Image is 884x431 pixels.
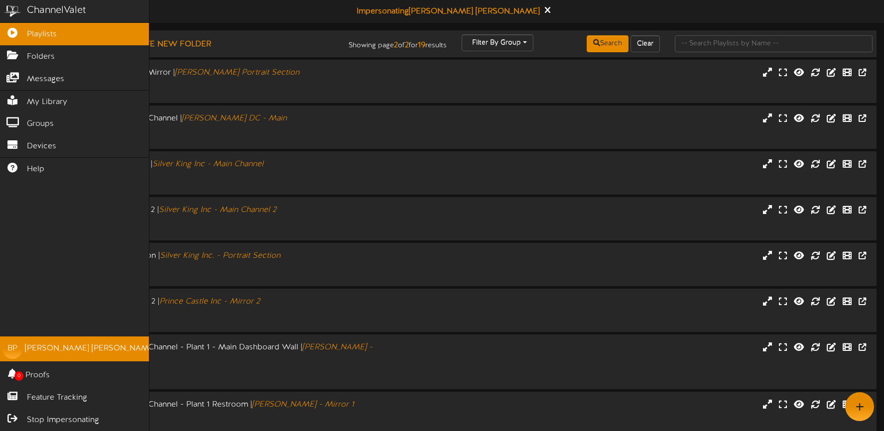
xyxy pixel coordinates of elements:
div: Landscape ( 16:9 ) [40,308,377,316]
i: [PERSON_NAME] DC - Main [182,114,287,123]
button: Filter By Group [462,34,533,51]
div: [PERSON_NAME] - Main Channel | [40,113,377,124]
div: # 6889 [40,224,377,233]
span: Groups [27,118,54,130]
div: Portrait ( 9:16 ) [40,79,377,87]
i: [PERSON_NAME] - Mirror 1 [252,400,354,409]
div: # 6564 [40,87,377,96]
i: Silver King Inc. - Portrait Section [160,251,280,260]
div: Landscape ( 16:9 ) [40,216,377,224]
span: Proofs [25,370,50,381]
i: Silver King Inc - Main Channel [152,160,263,169]
div: # 8543 [40,316,377,324]
div: Landscape ( 16:9 ) [40,170,377,179]
div: Landscape ( 16:9 ) [40,365,377,373]
strong: 19 [418,41,425,50]
i: Prince Castle Inc - Mirror 2 [159,297,260,306]
div: Landscape ( 16:9 ) [40,124,377,133]
div: Portrait ( 9:16 ) [40,262,377,270]
button: Clear [631,35,660,52]
span: 0 [14,371,23,381]
span: Help [27,164,44,175]
div: BP [2,339,22,359]
div: # 6575 [40,270,377,279]
strong: 2 [405,41,409,50]
div: Showing page of for results [313,34,455,51]
div: # 6537 [40,179,377,187]
div: Landscape ( 16:9 ) [40,411,377,419]
div: ChannelValet [27,3,86,18]
strong: 2 [394,41,398,50]
span: Feature Tracking [27,392,87,404]
span: My Library [27,97,67,108]
span: Stop Impersonating [27,415,99,426]
div: Prince Castle Inc - Mirror 2 | [40,296,377,308]
input: -- Search Playlists by Name -- [675,35,873,52]
div: Plymouth - Portrait Section | [40,250,377,262]
span: Folders [27,51,55,63]
div: # 6995 [40,373,377,382]
span: Playlists [27,29,57,40]
i: Silver King Inc - Main Channel 2 [159,206,276,215]
div: [PERSON_NAME] [PERSON_NAME] [25,343,156,354]
div: MFT - Portrait Section - Mirror | [40,67,377,79]
span: Messages [27,74,64,85]
div: Plymouth - Main Channel 2 | [40,205,377,216]
div: [PERSON_NAME] - Main Channel - Plant 1 - Main Dashboard Wall | [40,342,377,365]
button: Search [587,35,629,52]
div: Plymouth - Main Channel | [40,159,377,170]
div: # 6996 [40,419,377,428]
div: [PERSON_NAME] - Main Channel - Plant 1 Restroom | [40,399,377,411]
div: # 6994 [40,133,377,141]
span: Devices [27,141,56,152]
button: Create New Folder [115,38,214,51]
i: [PERSON_NAME] Portrait Section [175,68,299,77]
